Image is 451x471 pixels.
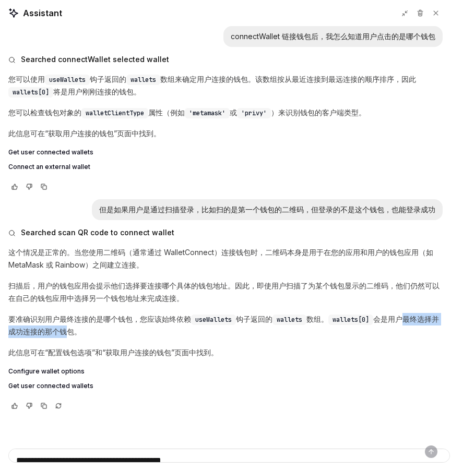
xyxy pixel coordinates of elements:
div: 但是如果用户是通过扫描登录，比如扫的是第一个钱包的二维码，但登录的不是这个钱包，也能登录成功 [99,204,435,215]
p: 您可以使用 钩子返回的 数组来确定用户连接的钱包。该数组按从最近连接到最远连接的顺序排序，因此 将是用户刚刚连接的钱包。 [8,73,443,98]
p: 这个情况是正常的。当您使用二维码（通常通过 WalletConnect）连接钱包时，二维码本身是用于在您的应用和用户的钱包应用（如 MetaMask 或 Rainbow）之间建立连接。 [8,246,443,271]
span: Configure wallet options [8,367,85,376]
button: Copy chat response [38,182,50,192]
button: Vote that response was not good [23,182,35,192]
p: 此信息可在“获取用户连接的钱包”页面中找到。 [8,127,443,140]
a: Get user connected wallets [8,382,443,390]
span: Get user connected wallets [8,148,93,156]
p: 此信息可在“配置钱包选项”和“获取用户连接的钱包”页面中找到。 [8,346,443,359]
textarea: Ask a question... [8,449,450,463]
button: Vote that response was good [8,182,21,192]
span: Searched connectWallet selected wallet [21,54,169,65]
button: Send message [425,445,437,458]
span: wallets[0] [333,316,369,324]
span: wallets [130,76,156,84]
button: Vote that response was not good [23,401,35,411]
a: Connect an external wallet [8,163,443,171]
button: Copy chat response [38,401,50,411]
span: useWallets [195,316,232,324]
button: Searched scan QR code to connect wallet [8,227,443,238]
span: 'privy' [241,109,267,117]
span: Connect an external wallet [8,163,90,171]
button: Searched connectWallet selected wallet [8,54,443,65]
p: 要准确识别用户最终连接的是哪个钱包，您应该始终依赖 钩子返回的 数组。 会是用户最终选择并成功连接的那个钱包。 [8,313,443,338]
span: wallets [277,316,302,324]
p: 您可以检查钱包对象的 属性（例如 或 ）来识别钱包的客户端类型。 [8,106,443,119]
span: 'metamask' [189,109,225,117]
span: Searched scan QR code to connect wallet [21,227,174,238]
span: Get user connected wallets [8,382,93,390]
a: Configure wallet options [8,367,443,376]
button: Vote that response was good [8,401,21,411]
span: useWallets [49,76,86,84]
div: connectWallet 链接钱包后，我怎么知道用户点击的是哪个钱包 [231,31,435,42]
span: Assistant [23,7,62,19]
p: 扫描后，用户的钱包应用会提示他们选择要连接哪个具体的钱包地址。因此，即使用户扫描了为某个钱包显示的二维码，他们仍然可以在自己的钱包应用中选择另一个钱包地址来完成连接。 [8,280,443,305]
button: Reload last chat [52,401,65,411]
span: wallets[0] [13,88,49,96]
a: Get user connected wallets [8,148,443,156]
span: walletClientType [86,109,144,117]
